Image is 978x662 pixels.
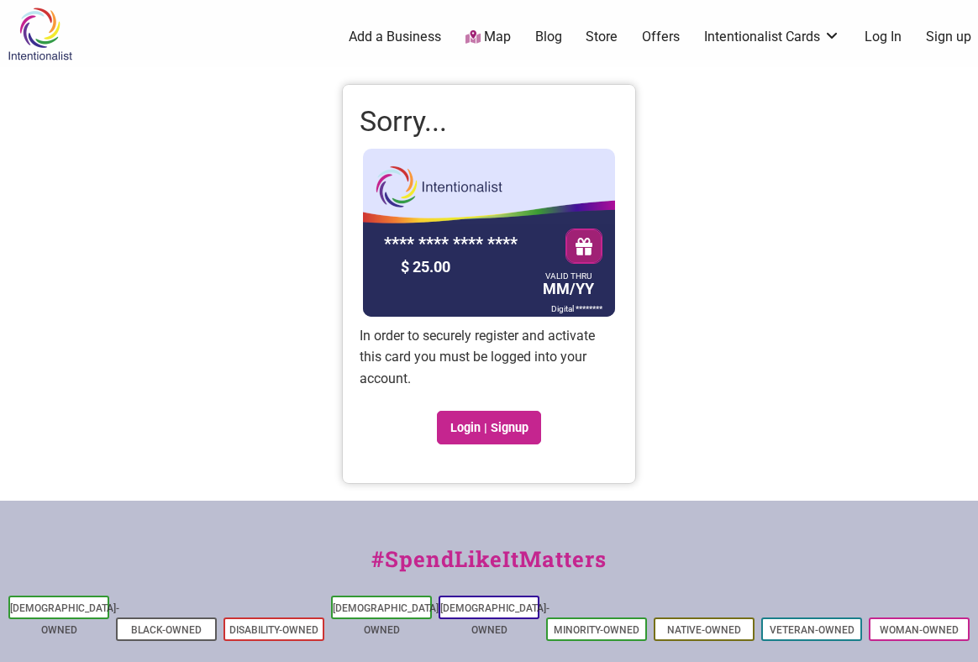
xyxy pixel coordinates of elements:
div: VALID THRU [543,275,594,277]
a: Blog [535,28,562,46]
a: [DEMOGRAPHIC_DATA]-Owned [440,602,549,636]
a: Log In [865,28,902,46]
a: [DEMOGRAPHIC_DATA]-Owned [10,602,119,636]
a: Native-Owned [667,624,741,636]
a: Store [586,28,618,46]
a: Offers [642,28,680,46]
h1: Sorry... [360,102,618,142]
a: Veteran-Owned [770,624,854,636]
a: Login | Signup [437,411,541,444]
p: In order to securely register and activate this card you must be logged into your account. [360,325,618,390]
a: Intentionalist Cards [704,28,840,46]
a: Map [465,28,511,47]
a: Woman-Owned [880,624,959,636]
div: MM/YY [539,273,598,302]
a: Disability-Owned [229,624,318,636]
a: [DEMOGRAPHIC_DATA]-Owned [333,602,442,636]
a: Sign up [926,28,971,46]
a: Add a Business [349,28,441,46]
div: $ 25.00 [397,254,539,280]
a: Minority-Owned [554,624,639,636]
a: Black-Owned [131,624,202,636]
